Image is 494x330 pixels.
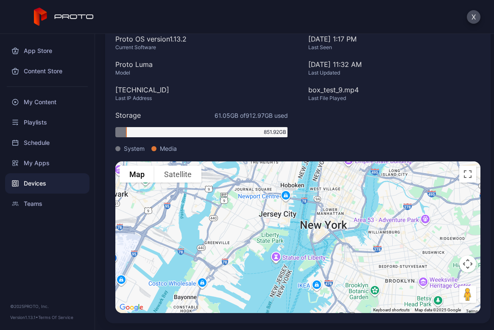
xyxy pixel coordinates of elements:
[215,111,288,120] span: 61.05 GB of 912.97 GB used
[308,85,481,95] div: box_test_9.mp4
[5,41,89,61] a: App Store
[5,194,89,214] a: Teams
[115,85,288,95] div: [TECHNICAL_ID]
[38,315,73,320] a: Terms Of Service
[115,95,288,102] div: Last IP Address
[5,173,89,194] a: Devices
[308,95,481,102] div: Last File Played
[308,59,481,69] div: [DATE] 11:32 AM
[10,303,84,310] div: © 2025 PROTO, Inc.
[459,286,476,303] button: Drag Pegman onto the map to open Street View
[459,255,476,272] button: Map camera controls
[466,309,478,313] a: Terms (opens in new tab)
[10,315,38,320] span: Version 1.13.1 •
[117,302,145,313] a: Open this area in Google Maps (opens a new window)
[120,166,154,183] button: Show street map
[115,59,288,69] div: Proto Luma
[373,307,410,313] button: Keyboard shortcuts
[5,153,89,173] a: My Apps
[264,128,286,136] span: 851.92 GB
[160,144,177,153] span: Media
[415,308,461,312] span: Map data ©2025 Google
[5,92,89,112] a: My Content
[5,61,89,81] a: Content Store
[459,166,476,183] button: Toggle fullscreen view
[154,166,201,183] button: Show satellite imagery
[115,69,288,76] div: Model
[124,144,145,153] span: System
[308,44,481,51] div: Last Seen
[117,302,145,313] img: Google
[115,44,288,51] div: Current Software
[308,34,481,59] div: [DATE] 1:17 PM
[308,69,481,76] div: Last Updated
[115,34,288,44] div: Proto OS version 1.13.2
[5,112,89,133] a: Playlists
[115,110,141,120] div: Storage
[5,133,89,153] a: Schedule
[467,10,480,24] button: X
